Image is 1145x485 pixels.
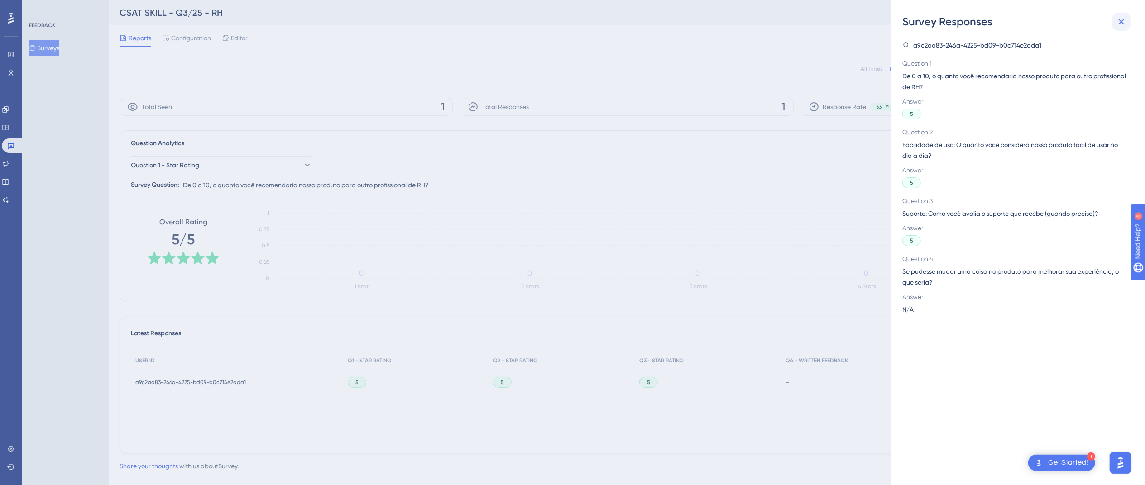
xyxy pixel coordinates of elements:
span: Question 2 [902,127,1127,138]
span: a9c2aa83-246a-4225-bd09-b0c714e2ada1 [913,40,1041,51]
span: Question 4 [902,253,1127,264]
span: Question 1 [902,58,1127,69]
span: Answer [902,223,1127,233]
span: De 0 a 10, o quanto você recomendaria nosso produto para outro profissional de RH? [902,71,1127,92]
img: launcher-image-alternative-text [1034,457,1044,468]
span: Answer [902,165,1127,176]
span: Facilidade de uso: O quanto você considera nosso produto fácil de usar no dia a dia? [902,139,1127,161]
span: 5 [910,110,913,118]
div: Get Started! [1048,458,1088,468]
span: N/A [902,304,914,315]
div: Open Get Started! checklist, remaining modules: 1 [1028,455,1095,471]
span: Answer [902,291,1127,302]
span: 5 [910,237,913,244]
span: Suporte: Como você avalia o suporte que recebe (quando precisa)? [902,208,1127,219]
span: Answer [902,96,1127,107]
iframe: UserGuiding AI Assistant Launcher [1107,449,1134,476]
div: 1 [1087,452,1095,461]
span: Question 3 [902,195,1127,206]
span: Se pudesse mudar uma coisa no produto para melhorar sua experiência, o que seria? [902,266,1127,288]
div: Survey Responses [902,14,1134,29]
div: 4 [63,5,66,12]
span: Need Help? [21,2,57,13]
span: 5 [910,179,913,186]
